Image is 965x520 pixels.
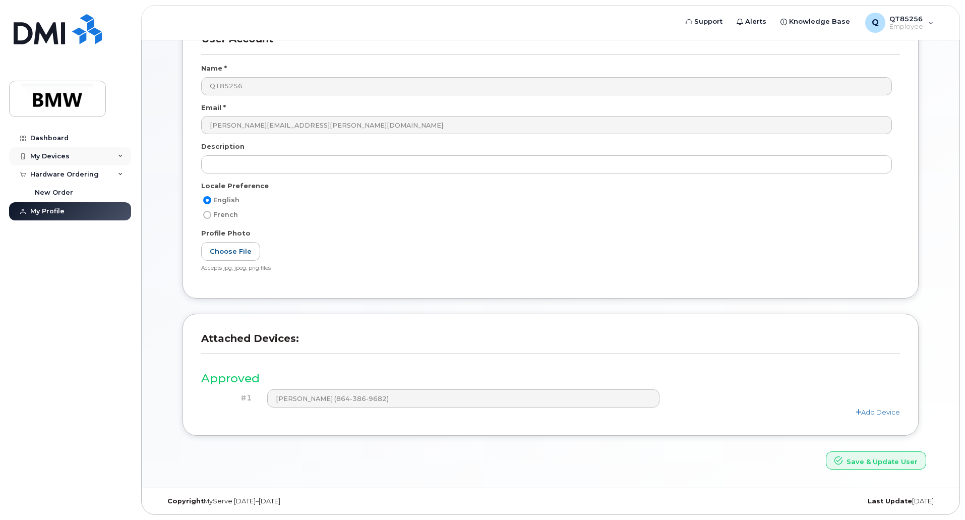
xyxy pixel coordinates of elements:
[201,142,245,151] label: Description
[213,196,239,204] span: English
[201,228,251,238] label: Profile Photo
[745,17,766,27] span: Alerts
[167,497,204,505] strong: Copyright
[209,394,252,402] h4: #1
[856,408,900,416] a: Add Device
[889,15,923,23] span: QT85256
[679,12,730,32] a: Support
[203,196,211,204] input: English
[201,181,269,191] label: Locale Preference
[868,497,912,505] strong: Last Update
[213,211,238,218] span: French
[889,23,923,31] span: Employee
[201,372,900,385] h3: Approved
[773,12,857,32] a: Knowledge Base
[681,497,941,505] div: [DATE]
[921,476,957,512] iframe: Messenger Launcher
[694,17,722,27] span: Support
[730,12,773,32] a: Alerts
[201,265,892,272] div: Accepts jpg, jpeg, png files
[201,64,227,73] label: Name *
[826,451,926,470] button: Save & Update User
[789,17,850,27] span: Knowledge Base
[872,17,879,29] span: Q
[203,211,211,219] input: French
[160,497,420,505] div: MyServe [DATE]–[DATE]
[201,242,260,261] label: Choose File
[858,13,941,33] div: QT85256
[201,332,900,354] h3: Attached Devices:
[201,103,226,112] label: Email *
[201,33,900,54] h3: User Account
